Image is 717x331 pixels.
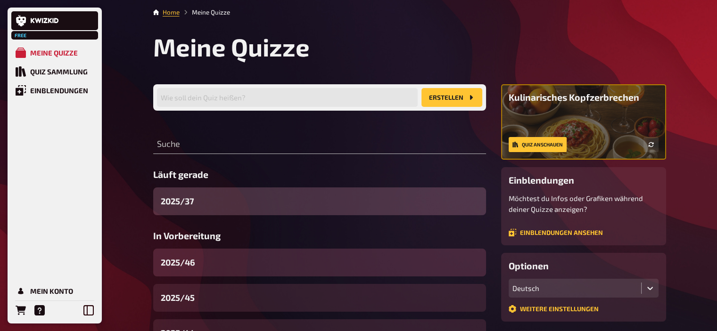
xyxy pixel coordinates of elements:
a: 2025/45 [153,284,486,312]
a: Hilfe [30,301,49,320]
a: Bestellungen [11,301,30,320]
a: Home [163,8,180,16]
div: Meine Quizze [30,48,78,57]
a: Weitere Einstellungen [509,305,599,313]
a: Einblendungen ansehen [509,229,603,236]
li: Home [163,8,180,17]
h3: In Vorbereitung [153,230,486,241]
span: 2025/37 [161,195,194,208]
h3: Einblendungen [509,175,659,186]
a: Mein Konto [11,282,98,300]
button: Erstellen [421,88,482,107]
input: Suche [153,135,486,154]
div: Quiz Sammlung [30,67,88,76]
a: Quiz Sammlung [11,62,98,81]
span: Free [12,32,29,38]
a: Meine Quizze [11,43,98,62]
h3: Kulinarisches Kopfzerbrechen [509,92,659,103]
div: Einblendungen [30,86,88,95]
div: Mein Konto [30,287,73,295]
h3: Optionen [509,260,659,271]
li: Meine Quizze [180,8,230,17]
div: Deutsch [512,284,637,292]
a: 2025/46 [153,249,486,276]
p: Möchtest du Infos oder Grafiken während deiner Quizze anzeigen? [509,193,659,214]
h1: Meine Quizze [153,32,666,62]
a: Quiz anschauen [509,137,567,152]
a: Einblendungen [11,81,98,100]
input: Wie soll dein Quiz heißen? [157,88,418,107]
span: 2025/45 [161,291,195,304]
span: 2025/46 [161,256,195,269]
a: 2025/37 [153,187,486,215]
h3: Läuft gerade [153,169,486,180]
